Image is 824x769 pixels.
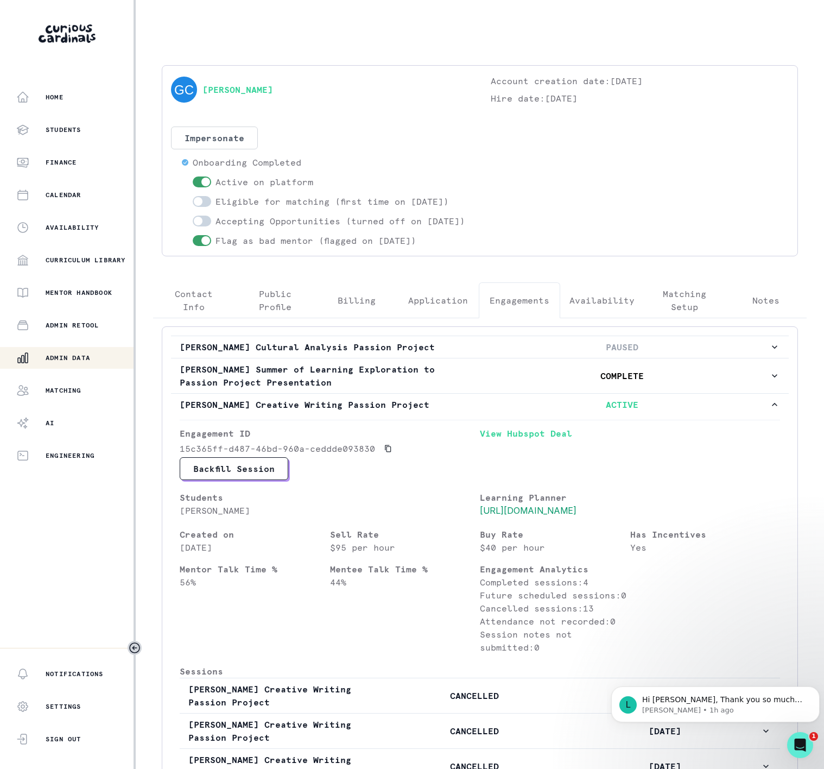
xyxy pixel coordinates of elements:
p: Engagement ID [180,427,480,440]
p: Notes [752,294,779,307]
p: [DATE] [570,689,760,702]
p: [PERSON_NAME] Cultural Analysis Passion Project [180,341,474,354]
span: Hi [PERSON_NAME], Thank you so much for reaching out. We have received your email and are committ... [35,31,195,116]
button: [PERSON_NAME] Creative Writing Passion ProjectACTIVE [171,394,789,415]
p: Future scheduled sessions: 0 [480,589,630,602]
button: Impersonate [171,127,258,149]
a: [URL][DOMAIN_NAME] [480,505,576,516]
p: Sessions [180,665,780,678]
p: Mentor Handbook [46,288,112,297]
p: Cancelled sessions: 13 [480,602,630,615]
p: Engineering [46,451,94,460]
p: Onboarding Completed [193,156,301,169]
p: Matching Setup [653,287,716,313]
p: Curriculum Library [46,256,126,264]
p: Public Profile [244,287,307,313]
p: CANCELLED [379,689,569,702]
p: Accepting Opportunities (turned off on [DATE]) [215,215,465,228]
p: $40 per hour [480,541,630,554]
button: Copied to clipboard [379,440,397,457]
p: Created on [180,528,330,541]
p: 44 % [330,576,480,589]
p: Attendance not recorded: 0 [480,615,630,628]
img: Curious Cardinals Logo [39,24,96,43]
img: svg [171,77,197,103]
p: PAUSED [474,341,769,354]
p: Engagement Analytics [480,563,630,576]
p: Students [46,125,81,134]
p: Sell Rate [330,528,480,541]
p: Message from Lily@CC, sent 1h ago [35,42,199,52]
p: Home [46,93,64,102]
p: Eligible for matching (first time on [DATE]) [215,195,449,208]
p: Engagements [490,294,549,307]
p: [PERSON_NAME] Summer of Learning Exploration to Passion Project Presentation [180,363,474,389]
p: Active on platform [215,175,313,188]
p: Finance [46,158,77,167]
button: Toggle sidebar [128,641,142,655]
p: AI [46,419,54,427]
p: Availability [569,294,635,307]
p: Mentee Talk Time % [330,563,480,576]
p: $95 per hour [330,541,480,554]
p: Notifications [46,670,104,678]
p: [PERSON_NAME] Creative Writing Passion Project [188,718,379,744]
p: [PERSON_NAME] [180,504,480,517]
a: View Hubspot Deal [480,427,780,457]
p: COMPLETE [474,369,769,382]
p: [DATE] [180,541,330,554]
p: Admin Data [46,354,90,362]
p: [DATE] [570,724,760,738]
p: Students [180,491,480,504]
p: Buy Rate [480,528,630,541]
p: Account creation date: [DATE] [491,74,789,87]
p: Flag as bad mentor (flagged on [DATE]) [215,234,416,247]
p: Billing [338,294,376,307]
p: Contact Info [162,287,225,313]
p: Application [408,294,468,307]
p: Calendar [46,191,81,199]
p: Session notes not submitted: 0 [480,628,630,654]
p: Admin Retool [46,321,99,330]
iframe: Intercom live chat [787,732,813,758]
p: Yes [630,541,781,554]
button: Backfill Session [180,457,288,480]
p: Completed sessions: 4 [480,576,630,589]
button: [PERSON_NAME] Cultural Analysis Passion ProjectPAUSED [171,336,789,358]
a: [PERSON_NAME] [202,83,273,96]
p: Has Incentives [630,528,781,541]
button: [PERSON_NAME] Summer of Learning Exploration to Passion Project PresentationCOMPLETE [171,358,789,393]
p: 56 % [180,576,330,589]
p: Availability [46,223,99,232]
span: 1 [809,732,818,741]
p: [PERSON_NAME] Creative Writing Passion Project [188,683,379,709]
p: Sign Out [46,735,81,743]
p: [PERSON_NAME] Creative Writing Passion Project [180,398,474,411]
p: Mentor Talk Time % [180,563,330,576]
p: Settings [46,702,81,711]
p: Learning Planner [480,491,780,504]
p: ACTIVE [474,398,769,411]
p: CANCELLED [379,724,569,738]
p: Matching [46,386,81,395]
p: 15c365ff-d487-46bd-960a-ceddde093830 [180,442,375,455]
iframe: Intercom notifications message [607,664,824,740]
p: Hire date: [DATE] [491,92,789,105]
button: [PERSON_NAME] Creative Writing Passion ProjectCANCELLED[DATE] [180,714,780,748]
button: [PERSON_NAME] Creative Writing Passion ProjectCANCELLED[DATE] [180,678,780,713]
